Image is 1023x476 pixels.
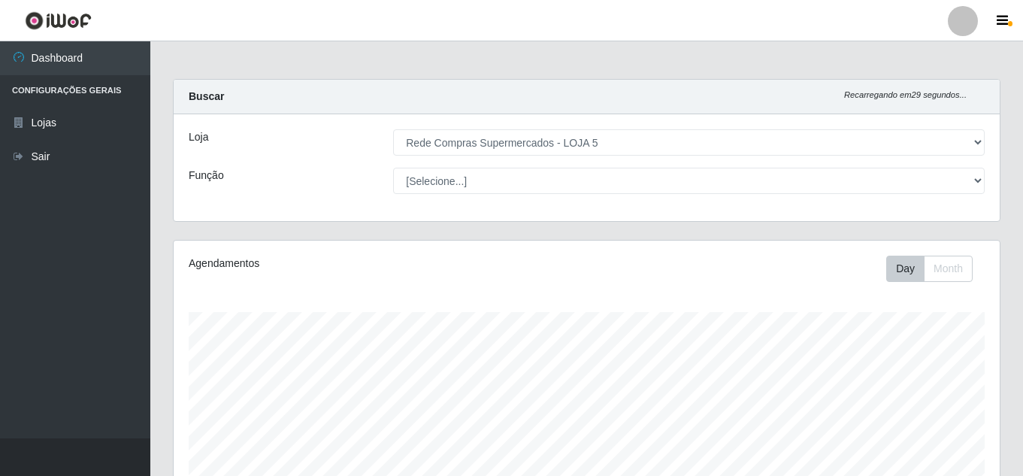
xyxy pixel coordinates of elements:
[189,129,208,145] label: Loja
[844,90,967,99] i: Recarregando em 29 segundos...
[886,256,925,282] button: Day
[189,256,507,271] div: Agendamentos
[924,256,973,282] button: Month
[25,11,92,30] img: CoreUI Logo
[189,90,224,102] strong: Buscar
[886,256,973,282] div: First group
[189,168,224,183] label: Função
[886,256,985,282] div: Toolbar with button groups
